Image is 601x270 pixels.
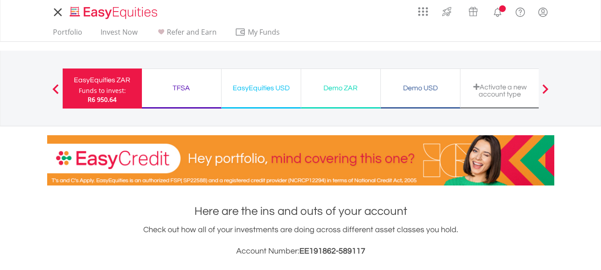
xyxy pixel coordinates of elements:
img: vouchers-v2.svg [466,4,480,19]
div: EasyEquities USD [227,82,295,94]
a: Home page [66,2,161,20]
span: EE191862-589117 [299,247,365,255]
img: grid-menu-icon.svg [418,7,428,16]
a: Vouchers [460,2,486,19]
span: Refer and Earn [167,27,217,37]
img: EasyCredit Promotion Banner [47,135,554,185]
div: Demo USD [386,82,455,94]
div: Demo ZAR [307,82,375,94]
img: EasyEquities_Logo.png [68,5,161,20]
div: EasyEquities ZAR [68,74,137,86]
a: My Profile [532,2,554,22]
div: TFSA [147,82,216,94]
span: R6 950.64 [88,95,117,104]
a: AppsGrid [412,2,434,16]
a: FAQ's and Support [509,2,532,20]
div: Activate a new account type [466,83,534,98]
a: Notifications [486,2,509,20]
h1: Here are the ins and outs of your account [47,203,554,219]
span: My Funds [235,26,293,38]
div: Funds to invest: [79,86,126,95]
a: Refer and Earn [152,28,220,41]
a: Portfolio [49,28,86,41]
h3: Account Number: [47,245,554,258]
a: Invest Now [97,28,141,41]
div: Check out how all of your investments are doing across different asset classes you hold. [47,224,554,258]
img: thrive-v2.svg [440,4,454,19]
